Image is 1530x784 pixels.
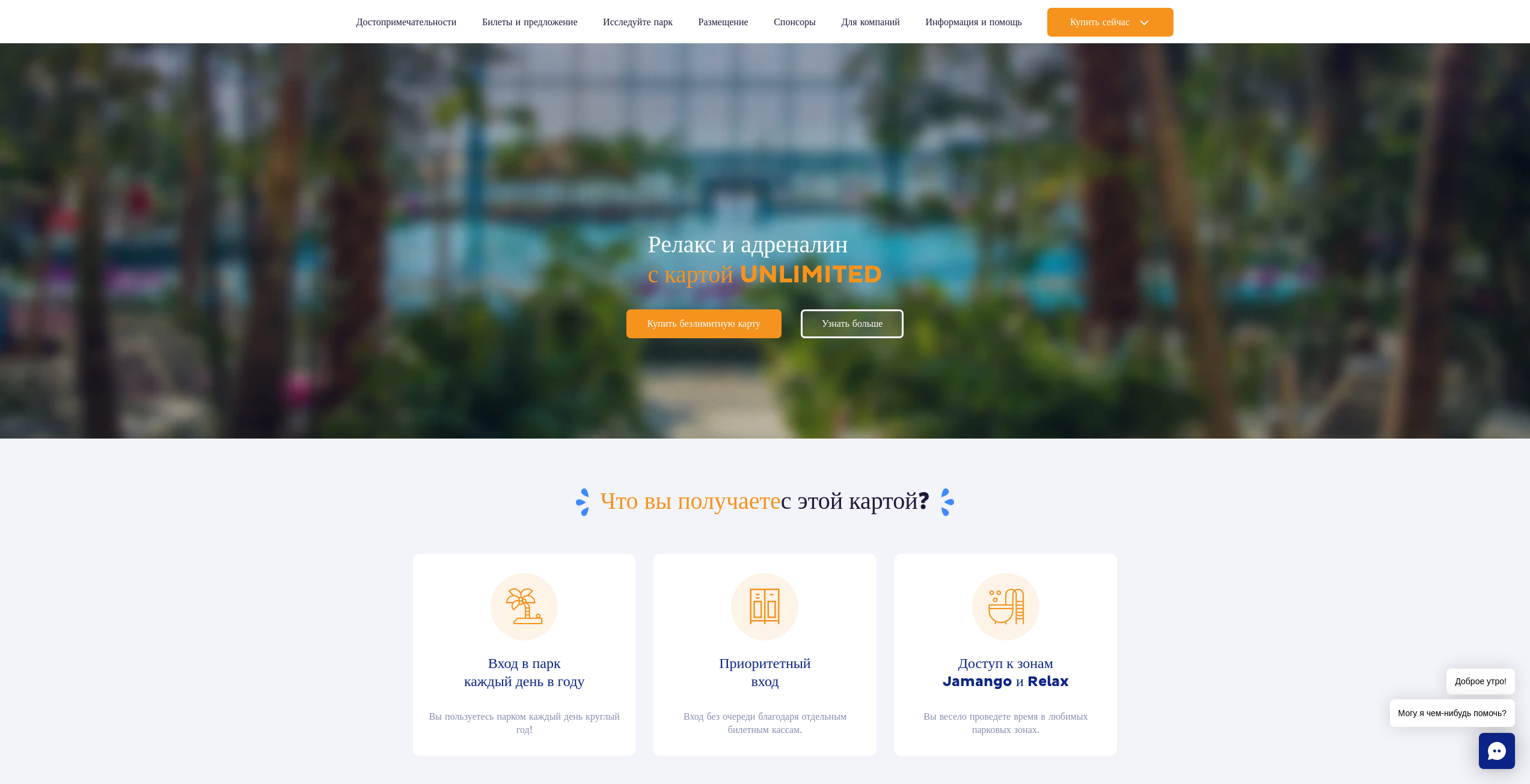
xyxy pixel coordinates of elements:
[603,16,673,28] font: Исследуйте парк
[647,230,848,260] font: Релакс и адреналин
[356,8,457,37] a: Достопримечательности
[1455,676,1507,686] font: Доброе утро!
[719,655,810,673] font: Приоритетный
[699,16,748,28] font: Размещение
[958,655,1053,673] font: Доступ к зонам
[751,673,779,691] font: вход
[647,260,882,290] font: с картой UNLIMITED
[626,309,782,338] a: Купить безлимитную карту
[482,16,578,28] font: Билеты и предложение
[699,8,748,37] a: Размещение
[781,487,930,517] font: с этой картой?
[1479,733,1515,769] div: Чат
[429,711,620,735] font: Вы пользуетесь парком каждый день круглый год!
[684,711,846,735] font: Вход без очереди благодаря отдельным билетным кассам.
[943,673,1069,691] font: Jamango и Relax
[801,309,904,338] a: Узнать больше
[774,16,816,28] font: Спонсоры
[482,8,578,37] a: Билеты и предложение
[1398,708,1507,718] font: Могу я чем-нибудь помочь?
[925,16,1021,28] font: Информация и помощь
[925,8,1021,37] a: Информация и помощь
[464,673,584,691] font: каждый день в году
[600,487,780,517] font: Что вы получаете
[841,16,899,28] font: Для компаний
[1047,8,1174,37] button: Купить сейчас
[923,711,1088,735] font: Вы весело проведете время в любимых парковых зонах.
[774,8,816,37] a: Спонсоры
[356,16,457,28] font: Достопримечательности
[488,655,561,673] font: Вход в парк
[841,8,899,37] a: Для компаний
[603,8,673,37] a: Исследуйте парк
